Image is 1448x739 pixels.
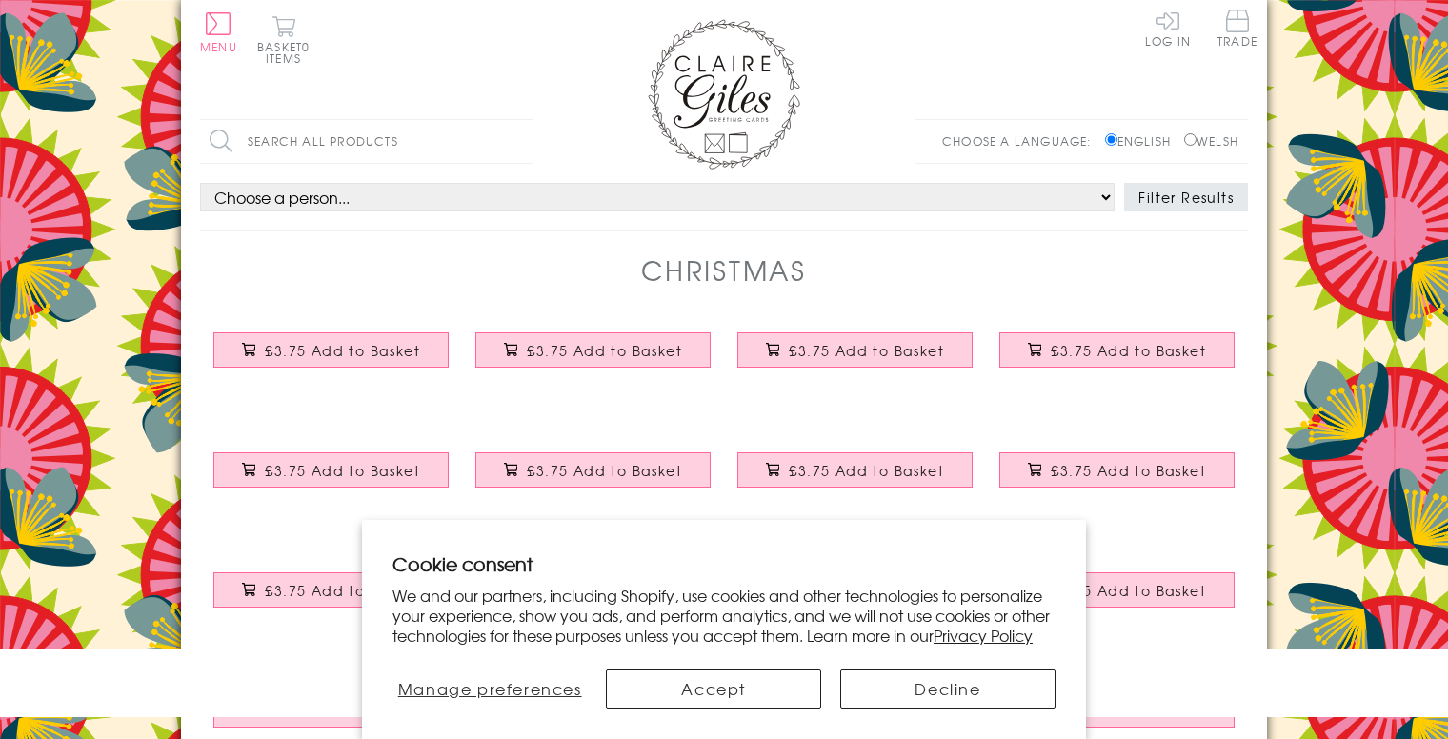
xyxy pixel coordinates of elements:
span: £3.75 Add to Basket [265,341,420,360]
span: £3.75 Add to Basket [1051,461,1206,480]
span: £3.75 Add to Basket [1051,341,1206,360]
span: £3.75 Add to Basket [789,341,944,360]
input: English [1105,133,1117,146]
a: Log In [1145,10,1191,47]
button: £3.75 Add to Basket [213,572,450,608]
button: £3.75 Add to Basket [475,332,712,368]
input: Search [514,120,533,163]
span: £3.75 Add to Basket [265,461,420,480]
span: £3.75 Add to Basket [265,581,420,600]
input: Welsh [1184,133,1197,146]
button: Manage preferences [392,669,587,709]
a: Christmas Card, Christmas Tree & Presents, Grandma, padded star Embellished £3.75 Add to Basket [986,438,1248,520]
span: Menu [200,38,237,55]
button: Decline [840,669,1056,709]
a: Christmas Card, Polar Bear, Merry Christmas Dad, Embellished with pompoms £3.75 Add to Basket [462,438,724,520]
button: £3.75 Add to Basket [999,332,1236,368]
label: English [1105,132,1180,150]
a: Christmas Card, Christmas bouquet , Christmas Wishes, Pompom Embellished £3.75 Add to Basket [200,438,462,520]
a: Christmas Card, Laurel wreath, Peace, Love and Joy, Pompom Embellished £3.75 Add to Basket [986,318,1248,400]
p: Choose a language: [942,132,1101,150]
button: Basket0 items [257,15,310,64]
button: £3.75 Add to Basket [737,452,974,488]
button: Accept [606,669,821,709]
button: £3.75 Add to Basket [999,452,1236,488]
button: Filter Results [1124,183,1248,211]
button: £3.75 Add to Basket [213,332,450,368]
button: £3.75 Add to Basket [475,452,712,488]
span: £3.75 Add to Basket [1051,581,1206,600]
span: Trade [1217,10,1257,47]
a: Christmas Card, Crackers, Peace Love and Joy, Tassel Embellished £3.75 Add to Basket [200,318,462,400]
a: Christmas Card, Present and Bow, Happy Christmas, Tassel Embellished £3.75 Add to Basket [724,318,986,400]
a: Christmas Card, Pile of Presents, Lovely Mum, Embellished with colourful pompoms £3.75 Add to Basket [724,438,986,520]
span: £3.75 Add to Basket [789,461,944,480]
span: £3.75 Add to Basket [527,341,682,360]
p: We and our partners, including Shopify, use cookies and other technologies to personalize your ex... [392,586,1056,645]
a: Christmas Card, Pink Robin, Sister, Embellished with colourful pompoms £3.75 Add to Basket [200,558,462,640]
span: Manage preferences [398,677,582,700]
button: £3.75 Add to Basket [213,452,450,488]
input: Search all products [200,120,533,163]
span: 0 items [266,38,310,67]
h2: Cookie consent [392,550,1056,577]
a: Christmas Card, Polar Bear, Brother, Embellished with colourful pompoms £3.75 Add to Basket [986,558,1248,640]
label: Welsh [1184,132,1238,150]
a: Christmas Card, Wand, Christmas Wishes, Embellished with a colourful tassel £3.75 Add to Basket [462,318,724,400]
span: £3.75 Add to Basket [527,461,682,480]
button: £3.75 Add to Basket [737,332,974,368]
button: £3.75 Add to Basket [999,572,1236,608]
h1: Christmas [641,250,807,290]
button: Menu [200,12,237,52]
a: Trade [1217,10,1257,50]
a: Privacy Policy [934,624,1033,647]
img: Claire Giles Greetings Cards [648,19,800,170]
